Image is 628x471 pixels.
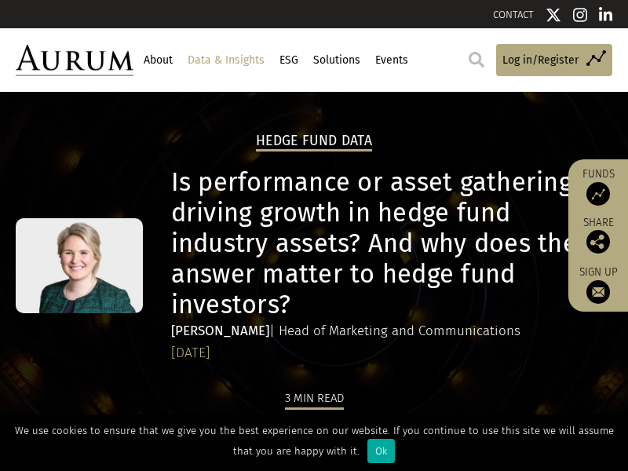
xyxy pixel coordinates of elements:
[16,45,133,77] img: Aurum
[493,9,534,20] a: CONTACT
[367,439,395,463] div: Ok
[185,47,266,74] a: Data & Insights
[171,320,608,341] div: | Head of Marketing and Communications
[586,230,610,254] img: Share this post
[311,47,362,74] a: Solutions
[171,342,608,364] div: [DATE]
[576,217,620,254] div: Share
[546,7,561,23] img: Twitter icon
[502,52,579,69] span: Log in/Register
[285,389,344,410] div: 3 min read
[586,280,610,304] img: Sign up to our newsletter
[373,47,410,74] a: Events
[469,52,484,68] img: search.svg
[573,7,587,23] img: Instagram icon
[256,133,372,152] h2: Hedge Fund Data
[586,182,610,206] img: Access Funds
[576,167,620,206] a: Funds
[576,265,620,304] a: Sign up
[141,47,174,74] a: About
[599,7,613,23] img: Linkedin icon
[171,167,608,320] h1: Is performance or asset gathering driving growth in hedge fund industry assets? And why does the ...
[171,323,269,339] strong: [PERSON_NAME]
[496,44,612,76] a: Log in/Register
[277,47,300,74] a: ESG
